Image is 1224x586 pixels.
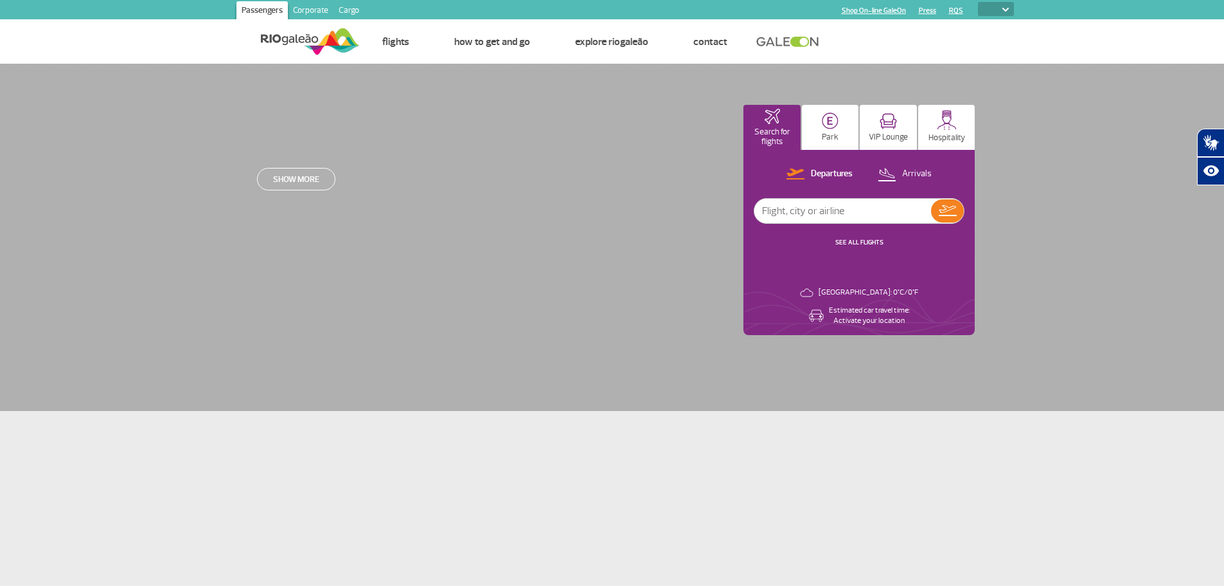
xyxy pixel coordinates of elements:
p: Estimated car travel time: Activate your location [829,306,910,326]
p: [GEOGRAPHIC_DATA]: 0°C/0°F [819,288,918,298]
button: Abrir recursos assistivos. [1197,157,1224,185]
p: Hospitality [928,133,965,143]
a: Press [919,6,936,15]
a: SEE ALL FLIGHTS [835,238,883,246]
button: Search for flights [743,105,801,150]
button: VIP Lounge [860,105,917,150]
img: airplaneHomeActive.svg [765,109,780,124]
input: Flight, city or airline [754,199,931,223]
p: Departures [811,168,853,180]
p: Arrivals [902,168,932,180]
button: SEE ALL FLIGHTS [831,237,887,248]
p: Search for flights [750,127,794,147]
button: Hospitality [918,105,975,150]
img: vipRoom.svg [880,113,897,129]
a: Show more [257,168,335,190]
img: carParkingHome.svg [822,113,838,129]
a: Shop On-line GaleOn [842,6,906,15]
a: RQS [949,6,963,15]
button: Departures [783,166,856,183]
button: Park [802,105,859,150]
p: VIP Lounge [869,133,908,142]
a: Flights [382,35,409,48]
a: Passengers [236,1,288,22]
a: Explore RIOgaleão [575,35,648,48]
a: Cargo [333,1,364,22]
a: Contact [693,35,727,48]
a: How to get and go [454,35,530,48]
img: hospitality.svg [937,110,957,130]
p: Park [822,133,838,142]
div: Plugin de acessibilidade da Hand Talk. [1197,129,1224,185]
button: Arrivals [874,166,936,183]
button: Abrir tradutor de língua de sinais. [1197,129,1224,157]
a: Corporate [288,1,333,22]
